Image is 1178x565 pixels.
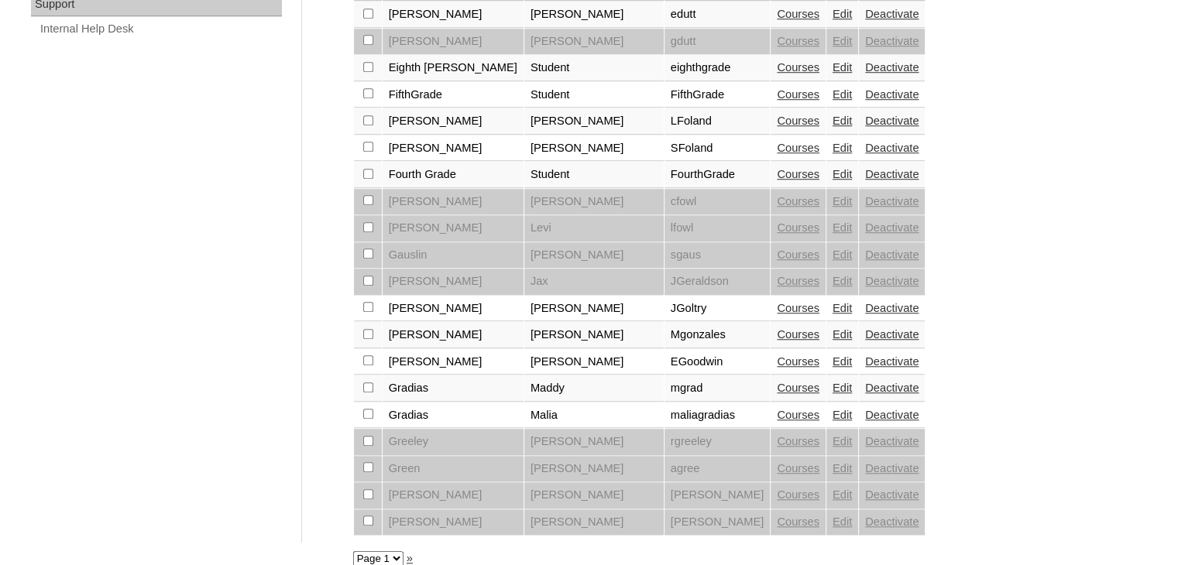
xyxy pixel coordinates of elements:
a: Edit [833,488,852,501]
a: Edit [833,382,852,394]
a: Deactivate [865,355,919,368]
td: FifthGrade [383,82,524,108]
a: Deactivate [865,168,919,180]
a: Edit [833,221,852,234]
a: Edit [833,275,852,287]
a: Edit [833,355,852,368]
td: [PERSON_NAME] [524,349,664,375]
a: Deactivate [865,515,919,528]
a: Courses [777,302,819,314]
a: Courses [777,515,819,528]
td: [PERSON_NAME] [383,189,524,215]
td: [PERSON_NAME] [383,509,524,536]
a: Courses [777,409,819,421]
a: Courses [777,88,819,101]
td: FourthGrade [665,162,771,188]
a: Deactivate [865,409,919,421]
a: Deactivate [865,221,919,234]
a: Deactivate [865,115,919,127]
td: [PERSON_NAME] [524,429,664,455]
td: Green [383,456,524,482]
td: agree [665,456,771,482]
td: [PERSON_NAME] [524,108,664,135]
td: [PERSON_NAME] [383,108,524,135]
td: [PERSON_NAME] [383,29,524,55]
td: Maddy [524,375,664,402]
a: » [407,552,413,564]
a: Internal Help Desk [39,19,282,39]
a: Edit [833,8,852,20]
td: [PERSON_NAME] [383,2,524,28]
td: gdutt [665,29,771,55]
td: Eighth [PERSON_NAME] [383,55,524,81]
a: Courses [777,462,819,474]
a: Edit [833,61,852,74]
td: [PERSON_NAME] [524,296,664,322]
a: Deactivate [865,8,919,20]
td: sgaus [665,242,771,269]
td: edutt [665,2,771,28]
td: mgrad [665,375,771,402]
td: [PERSON_NAME] [524,322,664,348]
a: Courses [777,35,819,47]
a: Courses [777,221,819,234]
a: Edit [833,142,852,154]
a: Courses [777,382,819,394]
a: Deactivate [865,435,919,447]
a: Deactivate [865,275,919,287]
a: Edit [833,328,852,341]
td: JGeraldson [665,269,771,295]
a: Deactivate [865,142,919,154]
td: Greeley [383,429,524,455]
td: FifthGrade [665,82,771,108]
a: Courses [777,275,819,287]
td: Gradias [383,402,524,429]
a: Edit [833,195,852,207]
td: [PERSON_NAME] [383,482,524,508]
a: Courses [777,168,819,180]
td: lfowl [665,215,771,241]
td: Student [524,162,664,188]
a: Edit [833,248,852,261]
td: Mgonzales [665,322,771,348]
a: Courses [777,195,819,207]
td: Student [524,82,664,108]
a: Courses [777,115,819,127]
td: Gauslin [383,242,524,269]
td: [PERSON_NAME] [383,215,524,241]
a: Deactivate [865,35,919,47]
a: Deactivate [865,248,919,261]
td: Jax [524,269,664,295]
td: cfowl [665,189,771,215]
td: SFoland [665,135,771,162]
td: [PERSON_NAME] [665,482,771,508]
td: [PERSON_NAME] [524,135,664,162]
a: Deactivate [865,195,919,207]
td: [PERSON_NAME] [665,509,771,536]
a: Deactivate [865,382,919,394]
td: [PERSON_NAME] [524,456,664,482]
td: [PERSON_NAME] [524,2,664,28]
a: Courses [777,248,819,261]
a: Courses [777,435,819,447]
a: Edit [833,515,852,528]
a: Deactivate [865,488,919,501]
td: rgreeley [665,429,771,455]
a: Courses [777,61,819,74]
a: Courses [777,328,819,341]
td: [PERSON_NAME] [383,296,524,322]
a: Edit [833,115,852,127]
td: [PERSON_NAME] [524,189,664,215]
a: Courses [777,142,819,154]
td: Gradias [383,375,524,402]
a: Edit [833,88,852,101]
td: Malia [524,402,664,429]
a: Edit [833,462,852,474]
td: Fourth Grade [383,162,524,188]
td: eighthgrade [665,55,771,81]
a: Deactivate [865,328,919,341]
td: EGoodwin [665,349,771,375]
a: Edit [833,409,852,421]
a: Courses [777,355,819,368]
a: Edit [833,35,852,47]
